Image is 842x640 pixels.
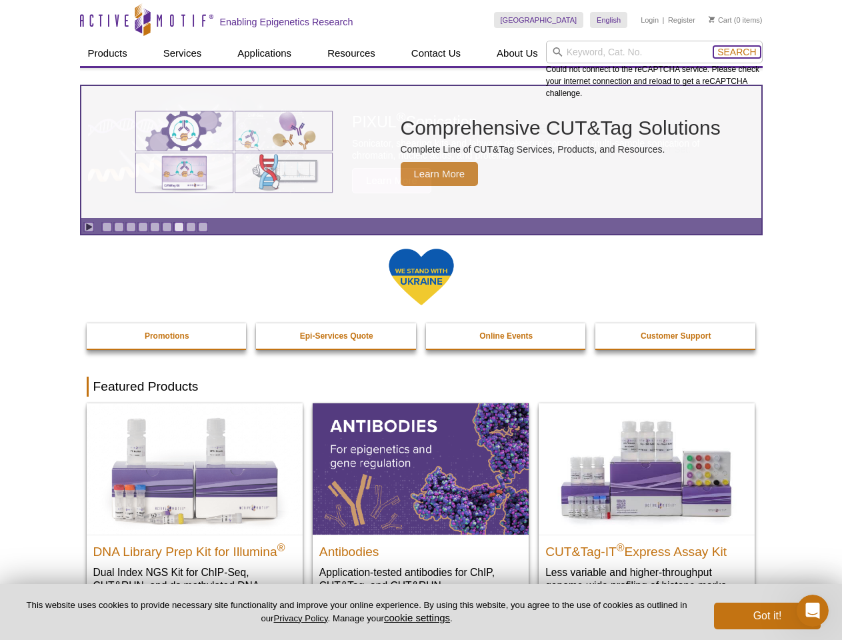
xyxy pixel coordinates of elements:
div: Could not connect to the reCAPTCHA service. Please check your internet connection and reload to g... [546,41,763,99]
p: Application-tested antibodies for ChIP, CUT&Tag, and CUT&RUN. [319,565,522,593]
a: DNA Library Prep Kit for Illumina DNA Library Prep Kit for Illumina® Dual Index NGS Kit for ChIP-... [87,403,303,619]
strong: Promotions [145,331,189,341]
h2: CUT&Tag-IT Express Assay Kit [545,539,748,559]
button: Got it! [714,603,821,629]
a: Register [668,15,695,25]
img: We Stand With Ukraine [388,247,455,307]
h2: Featured Products [87,377,756,397]
a: Go to slide 7 [174,222,184,232]
a: Go to slide 8 [186,222,196,232]
a: About Us [489,41,546,66]
a: Customer Support [595,323,757,349]
button: Search [713,46,760,58]
a: Go to slide 4 [138,222,148,232]
a: [GEOGRAPHIC_DATA] [494,12,584,28]
article: Comprehensive CUT&Tag Solutions [81,86,761,218]
a: Online Events [426,323,587,349]
a: Various genetic charts and diagrams. Comprehensive CUT&Tag Solutions Complete Line of CUT&Tag Ser... [81,86,761,218]
a: All Antibodies Antibodies Application-tested antibodies for ChIP, CUT&Tag, and CUT&RUN. [313,403,529,605]
span: Search [717,47,756,57]
p: Complete Line of CUT&Tag Services, Products, and Resources. [401,143,721,155]
li: | [663,12,665,28]
a: Privacy Policy [273,613,327,623]
a: Go to slide 3 [126,222,136,232]
h2: DNA Library Prep Kit for Illumina [93,539,296,559]
iframe: Intercom live chat [797,595,829,627]
button: cookie settings [384,612,450,623]
a: Promotions [87,323,248,349]
h2: Enabling Epigenetics Research [220,16,353,28]
img: All Antibodies [313,403,529,534]
a: Resources [319,41,383,66]
img: Your Cart [709,16,715,23]
a: Go to slide 1 [102,222,112,232]
p: Less variable and higher-throughput genome-wide profiling of histone marks​. [545,565,748,593]
p: Dual Index NGS Kit for ChIP-Seq, CUT&RUN, and ds methylated DNA assays. [93,565,296,606]
strong: Online Events [479,331,533,341]
img: DNA Library Prep Kit for Illumina [87,403,303,534]
a: Products [80,41,135,66]
sup: ® [617,541,625,553]
a: Cart [709,15,732,25]
strong: Customer Support [641,331,711,341]
input: Keyword, Cat. No. [546,41,763,63]
a: CUT&Tag-IT® Express Assay Kit CUT&Tag-IT®Express Assay Kit Less variable and higher-throughput ge... [539,403,755,605]
a: Go to slide 2 [114,222,124,232]
sup: ® [277,541,285,553]
a: Toggle autoplay [84,222,94,232]
a: Applications [229,41,299,66]
h2: Antibodies [319,539,522,559]
a: Go to slide 9 [198,222,208,232]
a: Go to slide 5 [150,222,160,232]
a: Epi-Services Quote [256,323,417,349]
img: CUT&Tag-IT® Express Assay Kit [539,403,755,534]
img: Various genetic charts and diagrams. [134,110,334,194]
strong: Epi-Services Quote [300,331,373,341]
span: Learn More [401,162,479,186]
a: Go to slide 6 [162,222,172,232]
p: This website uses cookies to provide necessary site functionality and improve your online experie... [21,599,692,625]
a: Services [155,41,210,66]
h2: Comprehensive CUT&Tag Solutions [401,118,721,138]
a: Login [641,15,659,25]
a: Contact Us [403,41,469,66]
li: (0 items) [709,12,763,28]
a: English [590,12,627,28]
